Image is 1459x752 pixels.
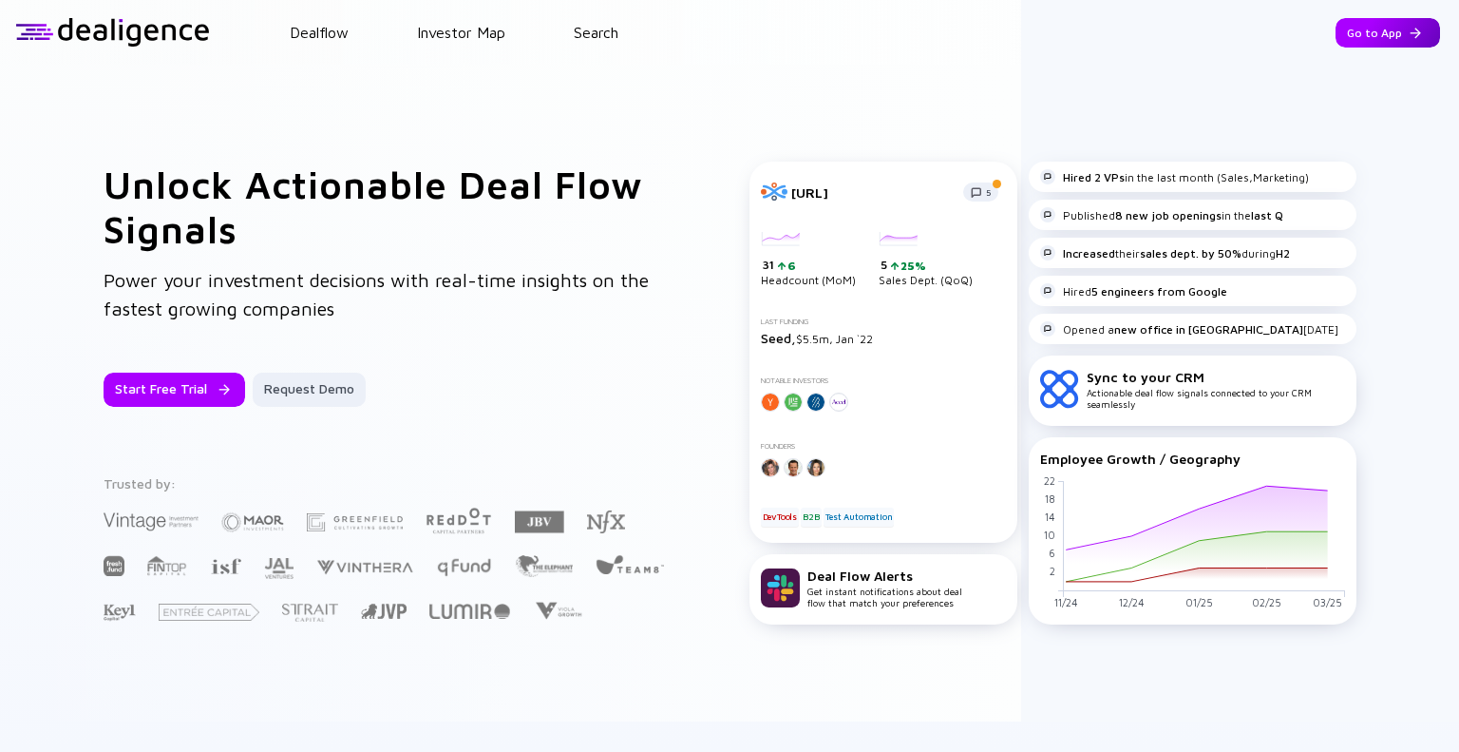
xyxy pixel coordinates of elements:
[761,318,1006,326] div: Last Funding
[761,330,1006,346] div: $5.5m, Jan `22
[1140,246,1241,260] strong: sales dept. by 50%
[1087,369,1345,385] div: Sync to your CRM
[264,558,294,579] img: JAL Ventures
[1040,321,1338,337] div: Opened a [DATE]
[417,24,505,41] a: Investor Map
[761,508,799,527] div: DevTools
[1049,565,1054,577] tspan: 2
[436,555,492,578] img: Q Fund
[361,604,407,619] img: Jerusalem Venture Partners
[1115,208,1222,222] strong: 8 new job openings
[429,604,510,619] img: Lumir Ventures
[1063,170,1125,184] strong: Hired 2 VPs
[1087,369,1345,410] div: Actionable deal flow signals connected to your CRM seamlessly
[1040,451,1345,467] div: Employee Growth / Geography
[104,511,199,532] img: Vintage Investment Partners
[761,232,856,287] div: Headcount (MoM)
[1048,547,1054,559] tspan: 6
[515,555,573,577] img: The Elephant
[1114,322,1303,337] strong: new office in [GEOGRAPHIC_DATA]
[761,376,1006,385] div: Notable Investors
[1276,246,1290,260] strong: H2
[596,554,664,574] img: Team8
[1040,169,1309,184] div: in the last month (Sales,Marketing)
[824,508,894,527] div: Test Automation
[210,557,241,574] img: Israel Secondary Fund
[515,510,564,534] img: JBV Capital
[104,269,649,319] span: Power your investment decisions with real-time insights on the fastest growing companies
[282,604,338,622] img: Strait Capital
[1043,474,1054,487] tspan: 22
[879,232,973,287] div: Sales Dept. (QoQ)
[253,373,366,407] button: Request Demo
[1251,208,1283,222] strong: last Q
[104,162,673,251] h1: Unlock Actionable Deal Flow Signals
[1040,283,1227,299] div: Hired
[147,555,187,576] img: FINTOP Capital
[307,513,403,531] img: Greenfield Partners
[899,259,926,273] div: 25%
[761,330,796,346] span: Seed,
[104,604,136,622] img: Key1 Capital
[786,259,796,273] div: 6
[881,258,973,273] div: 5
[1040,207,1283,222] div: Published in the
[1118,596,1144,608] tspan: 12/24
[791,184,952,201] div: [URL]
[1336,18,1440,48] button: Go to App
[587,511,625,533] img: NFX
[1313,596,1342,608] tspan: 03/25
[1044,511,1054,523] tspan: 14
[1184,596,1212,608] tspan: 01/25
[807,568,962,608] div: Get instant notifications about deal flow that match your preferences
[159,604,259,621] img: Entrée Capital
[1063,246,1115,260] strong: Increased
[533,602,583,620] img: Viola Growth
[801,508,821,527] div: B2B
[761,442,1006,451] div: Founders
[807,568,962,584] div: Deal Flow Alerts
[1043,529,1054,541] tspan: 10
[316,558,413,576] img: Vinthera
[1040,245,1290,260] div: their during
[1053,596,1077,608] tspan: 11/24
[1044,492,1054,505] tspan: 18
[1091,284,1227,299] strong: 5 engineers from Google
[574,24,618,41] a: Search
[1251,596,1280,608] tspan: 02/25
[763,258,856,273] div: 31
[290,24,349,41] a: Dealflow
[104,475,668,492] div: Trusted by:
[104,373,245,407] button: Start Free Trial
[221,507,284,538] img: Maor Investments
[426,504,492,535] img: Red Dot Capital Partners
